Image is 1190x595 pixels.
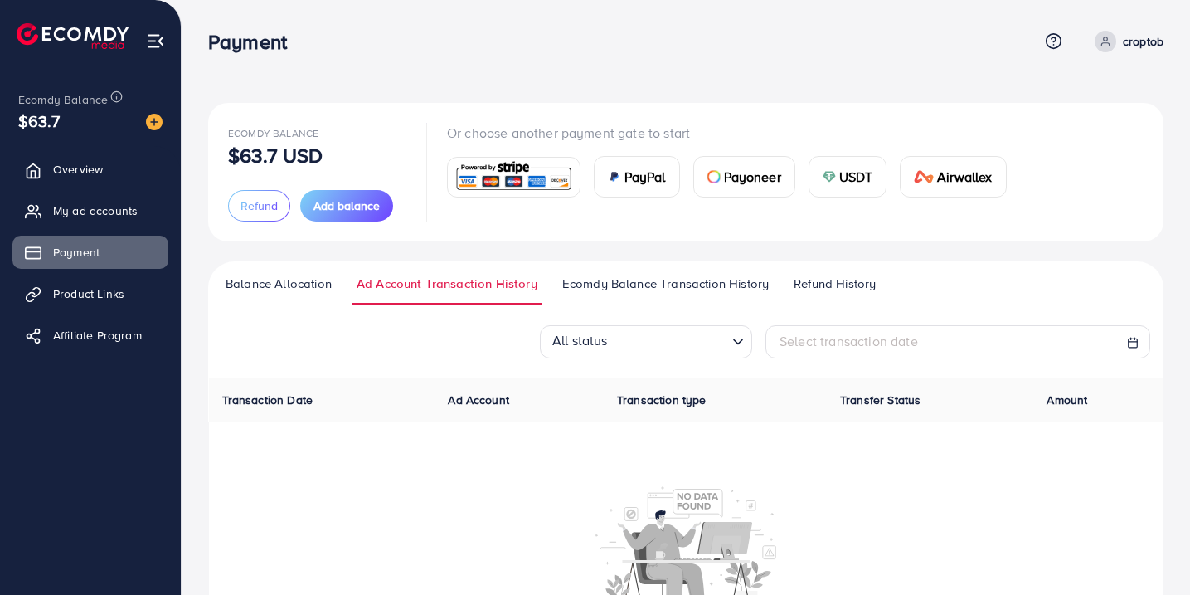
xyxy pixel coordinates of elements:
[226,275,332,293] span: Balance Allocation
[300,190,393,222] button: Add balance
[453,159,575,195] img: card
[53,327,142,344] span: Affiliate Program
[724,167,781,187] span: Payoneer
[613,328,726,354] input: Search for option
[447,123,1020,143] p: Or choose another payment gate to start
[12,194,168,227] a: My ad accounts
[17,23,129,49] img: logo
[18,91,108,108] span: Ecomdy Balance
[1120,520,1178,583] iframe: Chat
[53,202,138,219] span: My ad accounts
[18,109,60,133] span: $63.7
[1123,32,1163,51] p: croptob
[540,325,752,358] div: Search for option
[12,153,168,186] a: Overview
[228,190,290,222] button: Refund
[228,126,318,140] span: Ecomdy Balance
[823,170,836,183] img: card
[313,198,380,214] span: Add balance
[839,167,873,187] span: USDT
[12,277,168,310] a: Product Links
[146,32,165,51] img: menu
[562,275,769,293] span: Ecomdy Balance Transaction History
[693,156,795,198] a: cardPayoneer
[240,198,278,214] span: Refund
[12,236,168,269] a: Payment
[900,156,1006,198] a: cardAirwallex
[53,161,103,178] span: Overview
[208,30,300,54] h3: Payment
[53,285,124,302] span: Product Links
[448,392,509,408] span: Ad Account
[357,275,537,293] span: Ad Account Transaction History
[624,167,666,187] span: PayPal
[1047,392,1087,408] span: Amount
[707,170,721,183] img: card
[780,332,918,350] span: Select transaction date
[794,275,876,293] span: Refund History
[222,392,313,408] span: Transaction Date
[594,156,680,198] a: cardPayPal
[447,157,580,198] a: card
[617,392,707,408] span: Transaction type
[937,167,992,187] span: Airwallex
[1088,31,1163,52] a: croptob
[53,244,100,261] span: Payment
[608,170,621,183] img: card
[549,327,611,354] span: All status
[840,392,920,408] span: Transfer Status
[12,319,168,352] a: Affiliate Program
[228,145,323,165] p: $63.7 USD
[809,156,887,198] a: cardUSDT
[146,114,163,130] img: image
[914,170,934,183] img: card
